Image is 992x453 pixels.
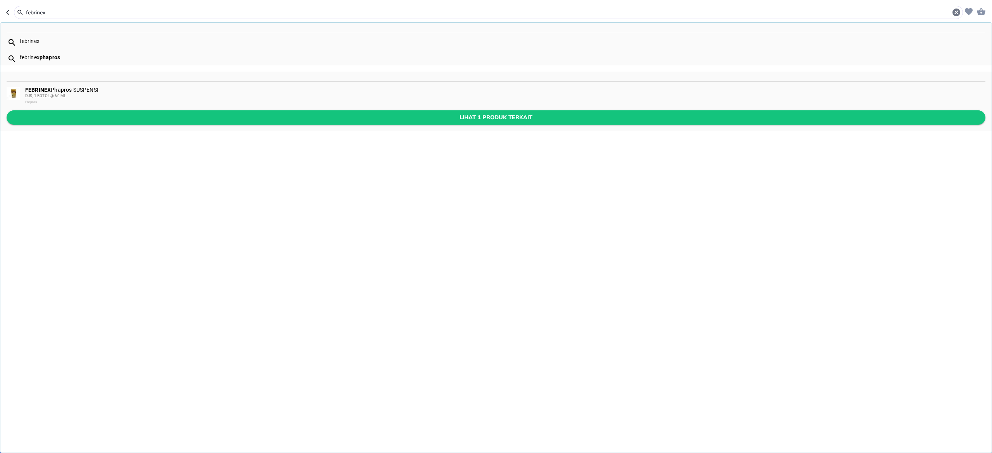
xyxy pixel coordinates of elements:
[25,87,985,105] div: Phapros SUSPENSI
[13,113,979,122] span: Lihat 1 produk terkait
[25,94,66,98] span: DUS, 1 BOTOL @ 60 ML
[20,38,985,44] div: febrinex
[7,110,985,125] button: Lihat 1 produk terkait
[40,54,60,60] b: phapros
[25,87,51,93] b: FEBRINEX
[20,54,985,60] div: febrinex
[25,9,952,17] input: Cari 4000+ produk di sini
[25,100,37,104] span: Phapros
